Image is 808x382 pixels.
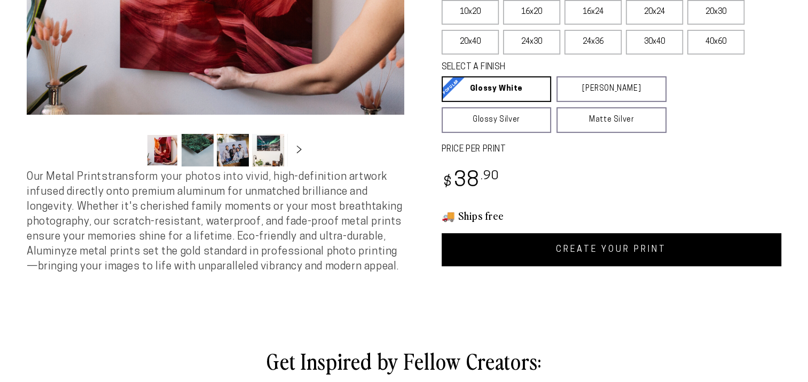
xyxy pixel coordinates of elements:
span: $ [443,176,452,190]
a: [PERSON_NAME] [556,76,666,102]
button: Slide left [120,139,143,162]
a: Glossy Silver [442,107,552,133]
label: 30x40 [626,30,683,54]
label: 24x36 [564,30,622,54]
a: CREATE YOUR PRINT [442,233,782,266]
button: Slide right [287,139,311,162]
a: Glossy White [442,76,552,102]
a: Matte Silver [556,107,666,133]
label: 20x40 [442,30,499,54]
label: 40x60 [687,30,744,54]
sup: .90 [480,170,499,182]
label: PRICE PER PRINT [442,144,782,156]
legend: SELECT A FINISH [442,61,641,74]
label: 24x30 [503,30,560,54]
span: Our Metal Prints transform your photos into vivid, high-definition artwork infused directly onto ... [27,172,402,272]
bdi: 38 [442,171,500,192]
h2: Get Inspired by Fellow Creators: [107,347,701,375]
button: Load image 4 in gallery view [252,134,284,166]
button: Load image 3 in gallery view [217,134,249,166]
h3: 🚚 Ships free [442,209,782,222]
button: Load image 2 in gallery view [182,134,214,166]
button: Load image 1 in gallery view [146,134,178,166]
